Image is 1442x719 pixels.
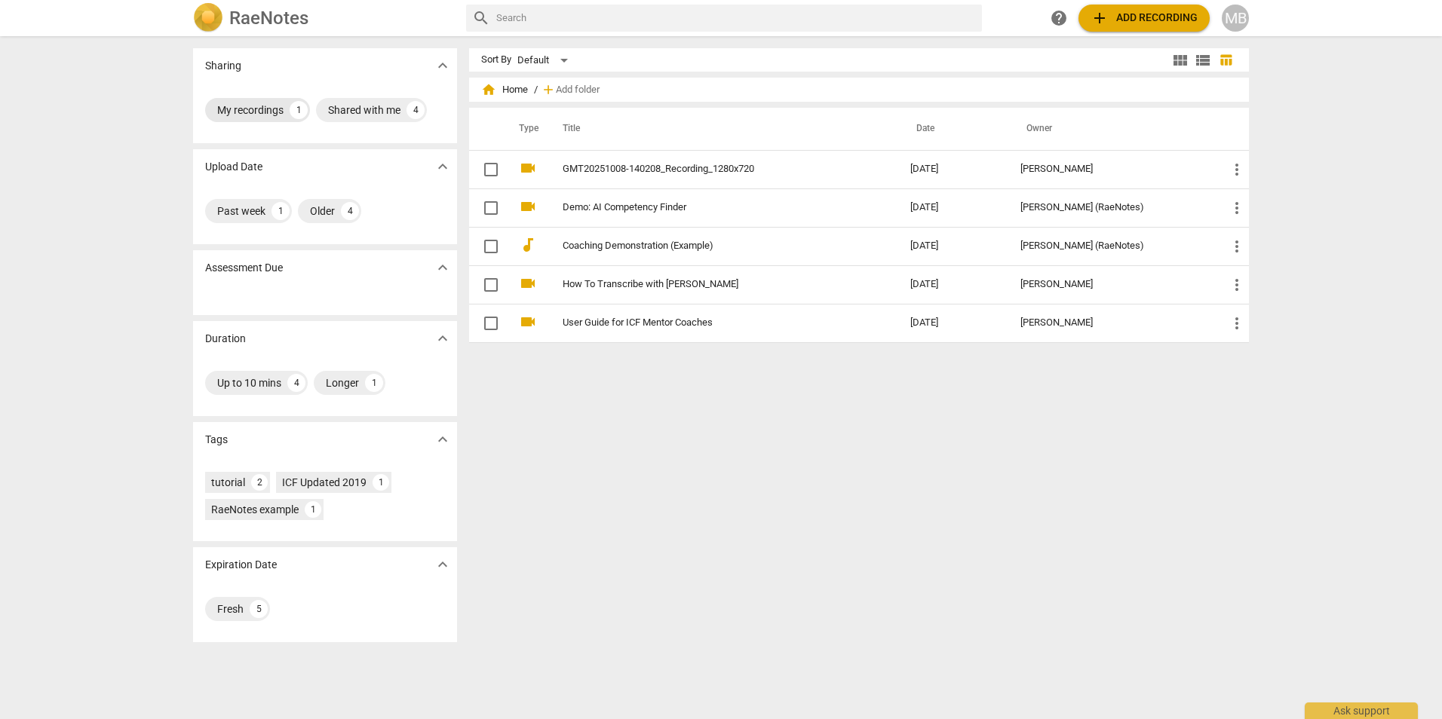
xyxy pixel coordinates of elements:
a: Help [1045,5,1072,32]
span: / [534,84,538,96]
td: [DATE] [898,150,1008,188]
div: [PERSON_NAME] [1020,317,1204,329]
div: Sort By [481,54,511,66]
img: Logo [193,3,223,33]
button: Show more [431,428,454,451]
span: more_vert [1228,314,1246,332]
th: Title [545,108,898,150]
button: MB [1222,5,1249,32]
button: List view [1192,49,1214,72]
span: help [1050,9,1068,27]
span: add [1091,9,1109,27]
div: 1 [272,202,290,220]
button: Show more [431,256,454,279]
p: Assessment Due [205,260,283,276]
div: Shared with me [328,102,400,118]
span: expand_more [434,555,452,574]
span: Home [481,82,528,97]
a: LogoRaeNotes [193,3,454,33]
th: Date [898,108,1008,150]
div: tutorial [211,475,245,490]
button: Show more [431,54,454,77]
span: videocam [519,313,537,331]
p: Duration [205,331,246,347]
div: [PERSON_NAME] (RaeNotes) [1020,240,1204,252]
span: more_vert [1228,199,1246,217]
div: [PERSON_NAME] [1020,164,1204,175]
a: How To Transcribe with [PERSON_NAME] [563,279,856,290]
span: expand_more [434,259,452,277]
div: Fresh [217,601,244,617]
p: Upload Date [205,159,262,175]
div: 1 [305,501,321,518]
input: Search [496,6,976,30]
p: Tags [205,432,228,448]
span: expand_more [434,430,452,448]
span: Add recording [1091,9,1198,27]
span: table_chart [1219,53,1233,67]
div: Older [310,203,335,219]
span: search [472,9,490,27]
p: Expiration Date [205,557,277,573]
div: 1 [373,474,389,491]
div: [PERSON_NAME] (RaeNotes) [1020,202,1204,213]
div: 1 [365,374,383,392]
span: videocam [519,274,537,292]
button: Table view [1214,49,1237,72]
a: Coaching Demonstration (Example) [563,240,856,252]
th: Owner [1008,108,1216,150]
span: home [481,82,496,97]
button: Show more [431,155,454,178]
a: Demo: AI Competency Finder [563,202,856,213]
span: expand_more [434,329,452,347]
div: My recordings [217,102,284,118]
a: User Guide for ICF Mentor Coaches [563,317,856,329]
div: [PERSON_NAME] [1020,279,1204,290]
p: Sharing [205,58,241,74]
span: view_module [1171,51,1189,69]
div: 4 [341,202,359,220]
th: Type [507,108,545,150]
td: [DATE] [898,265,1008,304]
td: [DATE] [898,188,1008,227]
td: [DATE] [898,227,1008,265]
button: Show more [431,553,454,576]
span: videocam [519,197,537,216]
div: 2 [251,474,268,491]
div: ICF Updated 2019 [282,475,367,490]
span: audiotrack [519,236,537,254]
td: [DATE] [898,304,1008,342]
h2: RaeNotes [229,8,308,29]
button: Upload [1078,5,1210,32]
div: 4 [407,101,425,119]
span: more_vert [1228,161,1246,179]
span: videocam [519,159,537,177]
div: Up to 10 mins [217,375,281,390]
button: Tile view [1169,49,1192,72]
div: Ask support [1305,702,1418,719]
div: 1 [290,101,308,119]
span: expand_more [434,57,452,75]
a: GMT20251008-140208_Recording_1280x720 [563,164,856,175]
span: more_vert [1228,276,1246,294]
span: Add folder [556,84,600,96]
div: Longer [326,375,359,390]
div: RaeNotes example [211,502,299,517]
button: Show more [431,327,454,350]
div: 5 [250,600,268,618]
span: view_list [1194,51,1212,69]
span: expand_more [434,158,452,176]
span: add [541,82,556,97]
span: more_vert [1228,237,1246,255]
div: 4 [287,374,305,392]
div: Past week [217,203,265,219]
div: Default [517,48,573,72]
